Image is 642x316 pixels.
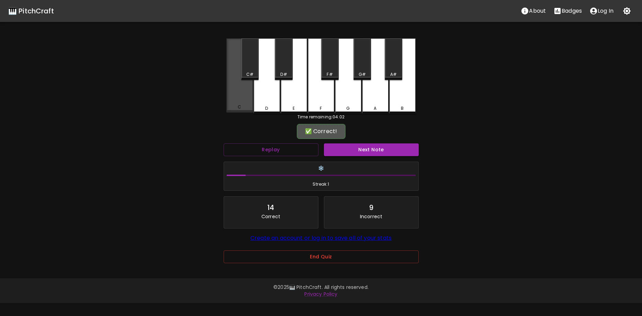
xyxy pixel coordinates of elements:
[238,104,241,110] div: C
[346,105,350,112] div: G
[517,4,550,18] button: About
[304,291,337,297] a: Privacy Policy
[123,284,519,291] p: © 2025 🎹 PitchCraft. All rights reserved.
[401,105,404,112] div: B
[586,4,617,18] button: account of current user
[226,114,416,120] div: Time remaining: 04:02
[267,202,274,213] div: 14
[360,213,382,220] p: Incorrect
[280,71,287,78] div: D#
[327,71,333,78] div: F#
[529,7,546,15] p: About
[250,234,392,242] a: Create an account or log in to save all of your stats
[224,143,318,156] button: Replay
[224,250,419,263] button: End Quiz
[359,71,366,78] div: G#
[8,5,54,16] a: 🎹 PitchCraft
[227,181,416,188] span: Streak: 1
[550,4,586,18] button: Stats
[562,7,582,15] p: Badges
[320,105,322,112] div: F
[293,105,295,112] div: E
[300,127,342,136] div: ✅ Correct!
[598,7,613,15] p: Log In
[261,213,280,220] p: Correct
[227,165,416,172] h6: ❄️
[374,105,376,112] div: A
[265,105,268,112] div: D
[324,143,419,156] button: Next Note
[246,71,254,78] div: C#
[369,202,373,213] div: 9
[390,71,397,78] div: A#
